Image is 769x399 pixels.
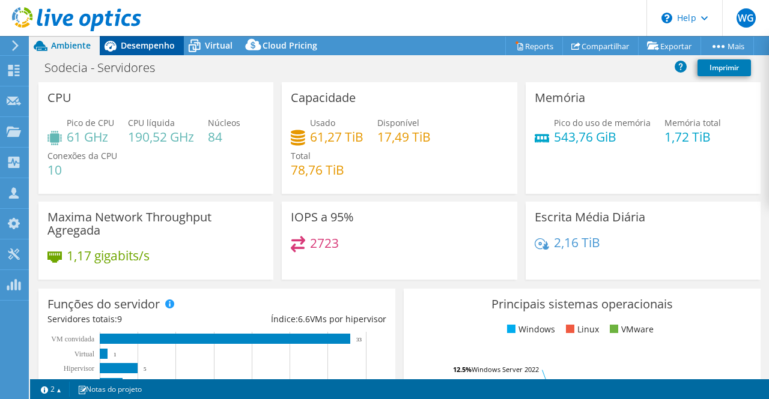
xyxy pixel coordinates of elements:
span: Ambiente [51,40,91,51]
div: Índice: VMs por hipervisor [217,313,386,326]
text: Hipervisor [64,364,94,373]
a: Reports [505,37,563,55]
h3: Capacidade [291,91,356,104]
h3: Maxima Network Throughput Agregada [47,211,264,237]
h3: Escrita Média Diária [535,211,645,224]
a: 2 [32,382,70,397]
h3: Principais sistemas operacionais [413,298,752,311]
text: Virtual [74,350,95,358]
a: Exportar [638,37,701,55]
tspan: 12.5% [453,365,472,374]
h3: CPU [47,91,71,104]
li: VMware [607,323,654,336]
span: Memória total [664,117,721,128]
span: 9 [117,313,122,325]
div: Servidores totais: [47,313,217,326]
text: 1 [114,352,117,358]
span: Usado [310,117,335,128]
span: 6.6 [298,313,310,325]
a: Imprimir [698,59,751,76]
h4: 78,76 TiB [291,163,344,176]
span: Cloud Pricing [263,40,317,51]
h4: 61,27 TiB [310,130,363,143]
span: Total [291,150,311,161]
span: Pico do uso de memória [554,117,651,128]
h4: 1,17 gigabits/s [67,249,150,262]
h4: 17,49 TiB [377,130,431,143]
a: Notas do projeto [69,382,150,397]
svg: \n [661,13,672,23]
tspan: Windows Server 2022 [472,365,539,374]
li: Linux [563,323,599,336]
h4: 2,16 TiB [554,236,600,249]
span: Núcleos [208,117,240,128]
text: 5 [144,366,147,372]
span: Virtual [205,40,233,51]
h3: IOPS a 95% [291,211,354,224]
h1: Sodecia - Servidores [39,61,174,74]
h4: 1,72 TiB [664,130,721,143]
h4: 2723 [310,236,339,250]
h4: 543,76 GiB [554,130,651,143]
span: WG [737,8,756,28]
h4: 10 [47,163,117,176]
span: Disponível [377,117,419,128]
li: Windows [504,323,555,336]
h3: Memória [535,91,585,104]
span: Pico de CPU [67,117,114,128]
text: 33 [356,337,362,343]
a: Compartilhar [562,37,639,55]
span: CPU líquida [128,117,175,128]
h4: 84 [208,130,240,143]
h3: Funções do servidor [47,298,160,311]
a: Mais [701,37,754,55]
h4: 190,52 GHz [128,130,194,143]
h4: 61 GHz [67,130,114,143]
span: Desempenho [121,40,175,51]
text: VM convidada [51,335,94,343]
span: Conexões da CPU [47,150,117,161]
